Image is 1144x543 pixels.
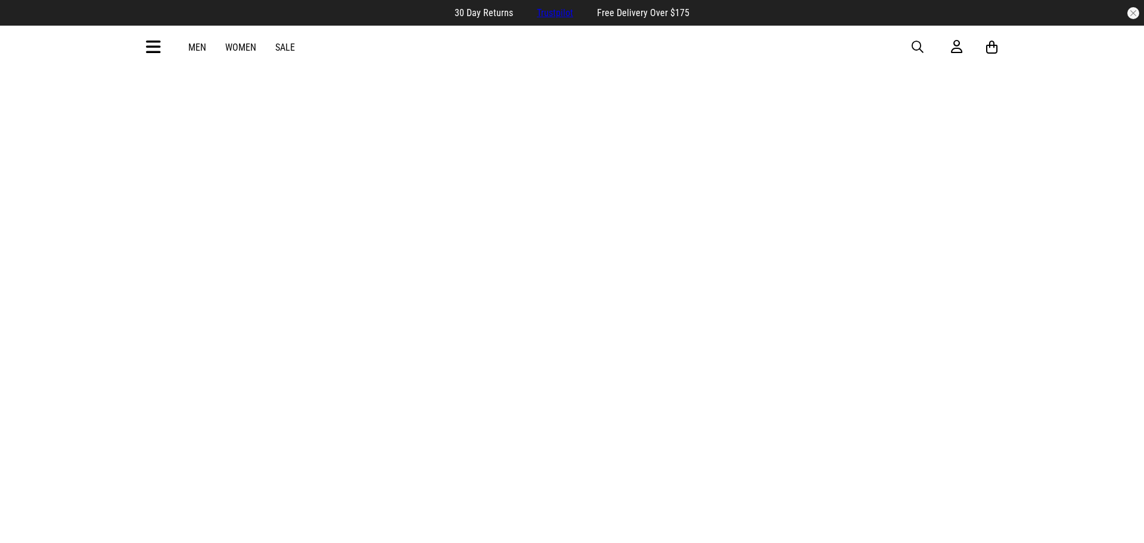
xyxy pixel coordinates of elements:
[597,7,689,18] span: Free Delivery Over $175
[225,42,256,53] a: Women
[537,7,573,18] a: Trustpilot
[275,42,295,53] a: Sale
[455,7,513,18] span: 30 Day Returns
[534,38,613,56] img: Redrat logo
[188,42,206,53] a: Men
